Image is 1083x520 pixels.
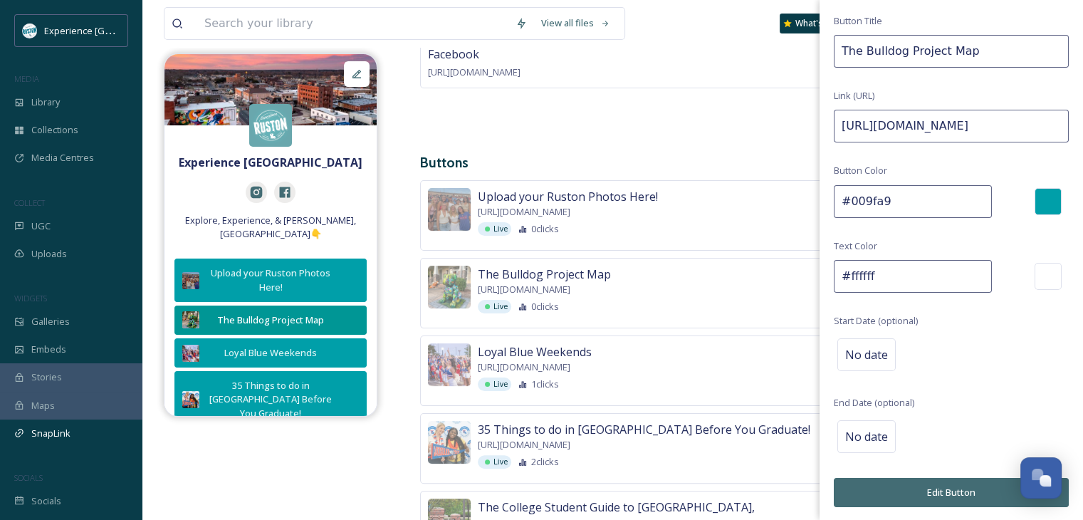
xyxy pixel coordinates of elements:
[31,315,70,328] span: Galleries
[834,110,1069,142] input: https://www.snapsea.io
[834,396,914,410] span: End Date (optional)
[428,266,471,308] img: fe9a1069-3783-491c-9916-c37af366a6b3.jpg
[530,222,558,236] span: 0 clicks
[206,266,335,293] div: Upload your Ruston Photos Here!
[478,360,570,374] span: [URL][DOMAIN_NAME]
[428,66,520,78] span: [URL][DOMAIN_NAME]
[14,293,47,303] span: WIDGETS
[478,378,511,391] div: Live
[206,313,335,327] div: The Bulldog Project Map
[478,300,511,313] div: Live
[1020,457,1062,499] button: Open Chat
[31,219,51,233] span: UGC
[182,272,199,289] img: 475f994e-39dc-4f57-872c-eeebedf4b9a2.jpg
[174,371,367,428] button: 35 Things to do in [GEOGRAPHIC_DATA] Before You Graduate!
[845,346,888,363] span: No date
[14,197,45,208] span: COLLECT
[206,346,335,360] div: Loyal Blue Weekends
[31,494,61,508] span: Socials
[428,421,471,464] img: 52ece8bb-f087-4bb2-80e8-5bc1620114e8.jpg
[428,343,471,386] img: edc258aa-9e94-418b-a68a-05723248e859.jpg
[530,378,558,391] span: 1 clicks
[478,188,658,205] span: Upload your Ruston Photos Here!
[478,266,611,283] span: The Bulldog Project Map
[249,104,292,147] img: 415526570_740934454749135_6712834479988994226_n.jpg
[834,478,1069,507] button: Edit Button
[478,343,592,360] span: Loyal Blue Weekends
[478,205,570,219] span: [URL][DOMAIN_NAME]
[478,438,570,452] span: [URL][DOMAIN_NAME]
[834,89,874,103] span: Link (URL)
[428,46,479,62] span: Facebook
[174,306,367,335] button: The Bulldog Project Map
[31,123,78,137] span: Collections
[780,14,851,33] a: What's New
[420,152,1062,173] h3: Buttons
[530,300,558,313] span: 0 clicks
[14,73,39,84] span: MEDIA
[182,391,199,408] img: 52ece8bb-f087-4bb2-80e8-5bc1620114e8.jpg
[834,314,918,328] span: Start Date (optional)
[23,24,37,38] img: 24IZHUKKFBA4HCESFN4PRDEIEY.avif
[197,8,508,39] input: Search your library
[172,214,370,241] span: Explore, Experience, & [PERSON_NAME], [GEOGRAPHIC_DATA]👇
[164,54,377,125] img: fb003ca6-3847-4083-9791-8fcff1e56fec.jpg
[31,427,70,440] span: SnapLink
[31,343,66,356] span: Embeds
[478,421,810,438] span: 35 Things to do in [GEOGRAPHIC_DATA] Before You Graduate!
[845,428,888,445] span: No date
[478,455,511,469] div: Live
[174,338,367,368] button: Loyal Blue Weekends
[182,345,199,362] img: edc258aa-9e94-418b-a68a-05723248e859.jpg
[31,399,55,412] span: Maps
[206,379,335,420] div: 35 Things to do in [GEOGRAPHIC_DATA] Before You Graduate!
[174,259,367,301] button: Upload your Ruston Photos Here!
[478,283,570,296] span: [URL][DOMAIN_NAME]
[834,35,1069,68] input: My Link
[179,155,362,170] strong: Experience [GEOGRAPHIC_DATA]
[31,247,67,261] span: Uploads
[530,455,558,469] span: 2 clicks
[834,164,887,177] span: Button Color
[14,472,43,483] span: SOCIALS
[478,222,511,236] div: Live
[44,24,185,37] span: Experience [GEOGRAPHIC_DATA]
[534,9,617,37] a: View all files
[834,239,877,253] span: Text Color
[31,370,62,384] span: Stories
[834,14,882,28] span: Button Title
[428,188,471,231] img: 475f994e-39dc-4f57-872c-eeebedf4b9a2.jpg
[31,151,94,165] span: Media Centres
[31,95,60,109] span: Library
[182,311,199,328] img: fe9a1069-3783-491c-9916-c37af366a6b3.jpg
